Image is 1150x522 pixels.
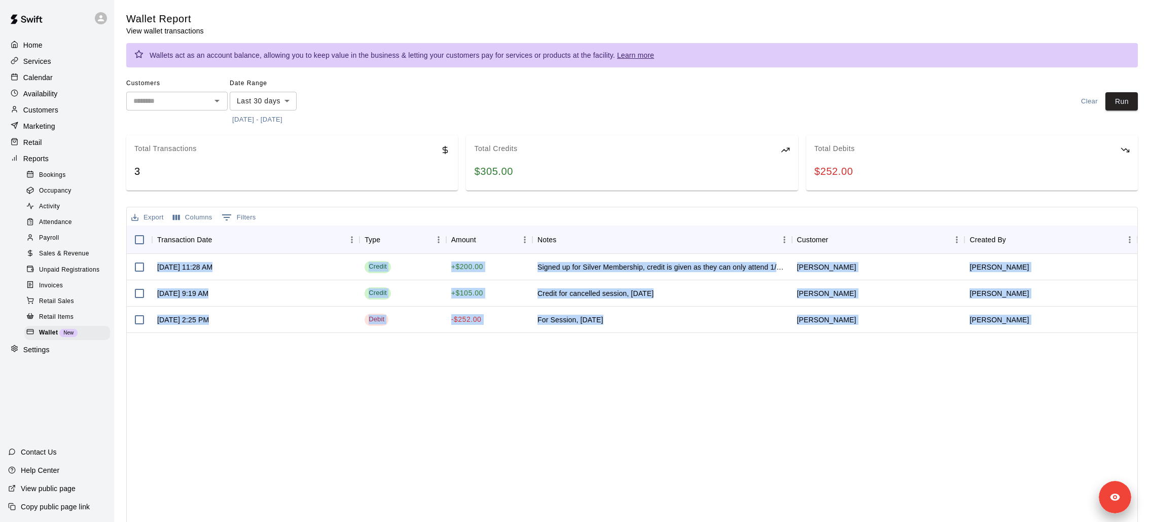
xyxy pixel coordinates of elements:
p: Calendar [23,72,53,83]
div: Signed up for Silver Membership, credit is given as they can only attend 1/2 of the fall ball tra... [537,262,786,272]
div: Credit [369,262,387,272]
a: Marketing [8,119,106,134]
button: Sort [556,233,570,247]
p: Help Center [21,465,59,475]
div: Retail Sales [24,294,110,309]
span: [PERSON_NAME] [969,315,1029,325]
p: Total Transactions [134,143,197,154]
button: Sort [476,233,490,247]
div: Bookings [24,168,110,182]
a: Retail [8,135,106,150]
p: View public page [21,483,76,494]
p: Copy public page link [21,502,90,512]
div: Credit for cancelled session, Sept 11 [537,288,654,299]
p: Services [23,56,51,66]
div: Customer [797,226,829,254]
a: Payroll [24,231,114,246]
span: Sales & Revenue [39,249,89,259]
span: Activity [39,202,60,212]
div: Amount [446,226,532,254]
button: Sort [380,233,394,247]
div: Type [365,226,380,254]
p: View wallet transactions [126,26,204,36]
a: Sales & Revenue [24,246,114,262]
p: Reports [23,154,49,164]
p: Contact Us [21,447,57,457]
span: Date Range [230,76,318,92]
button: Menu [1122,232,1137,247]
div: Amount [451,226,476,254]
a: Attendance [24,215,114,231]
div: Retail Items [24,310,110,324]
button: Menu [431,232,446,247]
button: Menu [344,232,360,247]
div: Unpaid Registrations [24,263,110,277]
p: Home [23,40,43,50]
div: Occupancy [24,184,110,198]
button: Export [129,210,166,226]
div: Notes [532,226,792,254]
div: $252.00 [814,165,1130,178]
a: Settings [8,342,106,357]
a: Occupancy [24,183,114,199]
span: [PERSON_NAME] [969,262,1029,272]
button: Menu [949,232,964,247]
div: Sep 10, 2025 9:19 AM [157,288,208,299]
div: Type [360,226,446,254]
div: Debit [369,315,384,324]
span: Wallet [39,328,58,338]
a: Home [8,38,106,53]
span: New [59,330,78,335]
button: Sort [828,233,842,247]
span: Retail Sales [39,296,74,307]
p: Settings [23,345,50,355]
div: $305.00 [474,165,789,178]
p: Availability [23,89,58,99]
a: Activity [24,199,114,215]
button: Sort [1006,233,1020,247]
span: Unpaid Registrations [39,265,99,275]
div: For Session, Sept 10 [537,315,603,325]
a: Retail Items [24,309,114,325]
a: Invoices [24,278,114,293]
span: Payroll [39,233,59,243]
p: -$252.00 [451,314,482,325]
a: Calendar [8,70,106,85]
span: Retail Items [39,312,74,322]
p: + $200.00 [451,262,483,272]
a: Unpaid Registrations [24,262,114,278]
button: Select columns [170,210,215,226]
div: Transaction Date [152,226,360,254]
button: Open [210,94,224,108]
a: Retail Sales [24,293,114,309]
p: Total Debits [814,143,855,154]
p: Total Credits [474,143,517,154]
p: + $105.00 [451,288,483,299]
div: Activity [24,200,110,214]
div: Credit [369,288,387,298]
button: Show filters [219,209,259,226]
button: [DATE] - [DATE] [230,112,285,128]
a: Customers [8,102,106,118]
span: [PERSON_NAME] [797,288,856,299]
a: Bookings [24,167,114,183]
h5: Wallet Report [126,12,204,26]
div: 3 [134,165,450,178]
a: WalletNew [24,325,114,341]
div: Invoices [24,279,110,293]
div: Notes [537,226,556,254]
div: Created By [969,226,1006,254]
div: WalletNew [24,326,110,340]
span: Occupancy [39,186,71,196]
div: Attendance [24,215,110,230]
button: Menu [517,232,532,247]
div: Created By [964,226,1137,254]
a: Services [8,54,106,69]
